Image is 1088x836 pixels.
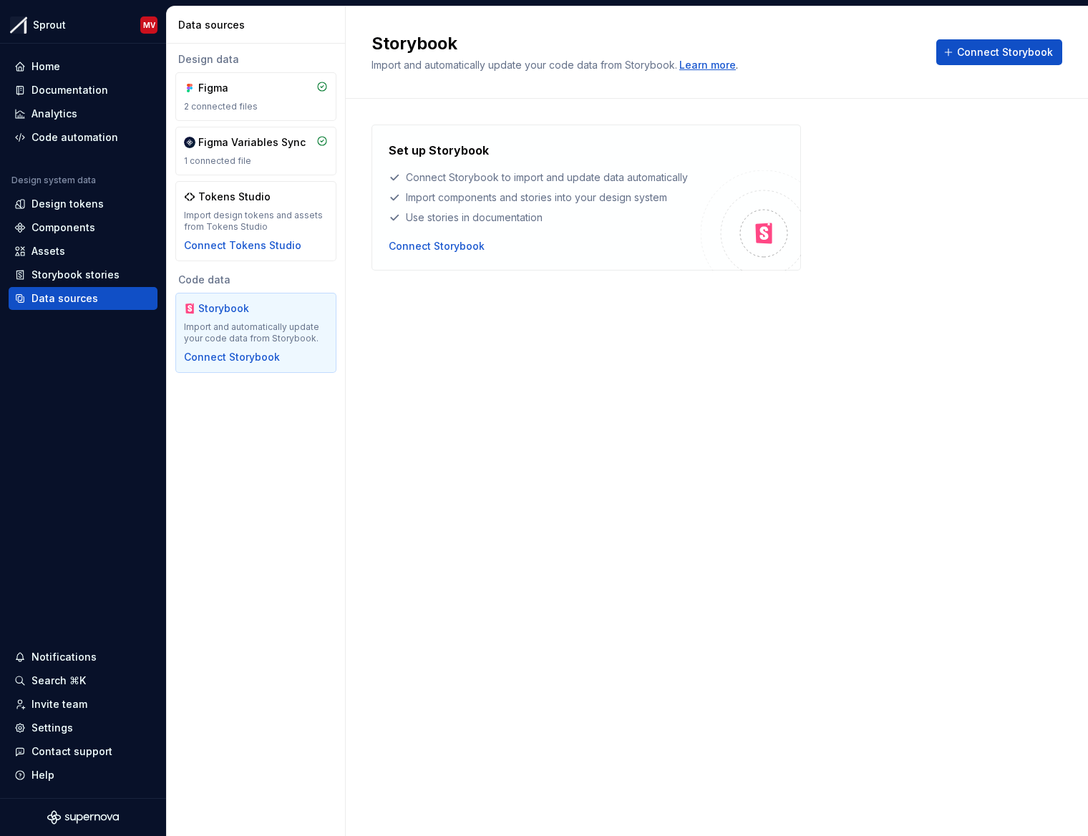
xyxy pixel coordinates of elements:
svg: Supernova Logo [47,810,119,825]
a: Design tokens [9,193,157,215]
a: StorybookImport and automatically update your code data from Storybook.Connect Storybook [175,293,336,373]
div: Storybook [198,301,267,316]
div: Connect Storybook to import and update data automatically [389,170,701,185]
a: Code automation [9,126,157,149]
button: Search ⌘K [9,669,157,692]
div: Search ⌘K [31,674,86,688]
div: Analytics [31,107,77,121]
div: Use stories in documentation [389,210,701,225]
a: Components [9,216,157,239]
a: Figma Variables Sync1 connected file [175,127,336,175]
div: Import components and stories into your design system [389,190,701,205]
a: Documentation [9,79,157,102]
div: Components [31,220,95,235]
a: Analytics [9,102,157,125]
button: Connect Tokens Studio [184,238,301,253]
div: Home [31,59,60,74]
button: Connect Storybook [184,350,280,364]
a: Storybook stories [9,263,157,286]
button: Notifications [9,646,157,669]
div: Contact support [31,744,112,759]
div: Import and automatically update your code data from Storybook. [184,321,328,344]
div: Storybook stories [31,268,120,282]
div: Data sources [178,18,339,32]
div: 2 connected files [184,101,328,112]
div: Tokens Studio [198,190,271,204]
div: Notifications [31,650,97,664]
button: SproutMV [3,9,163,40]
div: Help [31,768,54,782]
button: Contact support [9,740,157,763]
div: Settings [31,721,73,735]
div: Figma [198,81,267,95]
div: Design tokens [31,197,104,211]
h4: Set up Storybook [389,142,489,159]
span: Import and automatically update your code data from Storybook. [371,59,677,71]
button: Connect Storybook [936,39,1062,65]
a: Learn more [679,58,736,72]
div: Code automation [31,130,118,145]
div: MV [143,19,155,31]
div: Design data [175,52,336,67]
div: Figma Variables Sync [198,135,306,150]
a: Invite team [9,693,157,716]
a: Settings [9,716,157,739]
button: Help [9,764,157,787]
span: . [677,60,738,71]
a: Data sources [9,287,157,310]
a: Home [9,55,157,78]
button: Connect Storybook [389,239,485,253]
div: Documentation [31,83,108,97]
h2: Storybook [371,32,919,55]
div: Code data [175,273,336,287]
div: Design system data [11,175,96,186]
a: Tokens StudioImport design tokens and assets from Tokens StudioConnect Tokens Studio [175,181,336,261]
div: Sprout [33,18,66,32]
div: Data sources [31,291,98,306]
a: Assets [9,240,157,263]
span: Connect Storybook [957,45,1053,59]
div: 1 connected file [184,155,328,167]
a: Figma2 connected files [175,72,336,121]
div: Import design tokens and assets from Tokens Studio [184,210,328,233]
div: Assets [31,244,65,258]
div: Invite team [31,697,87,711]
img: b6c2a6ff-03c2-4811-897b-2ef07e5e0e51.png [10,16,27,34]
